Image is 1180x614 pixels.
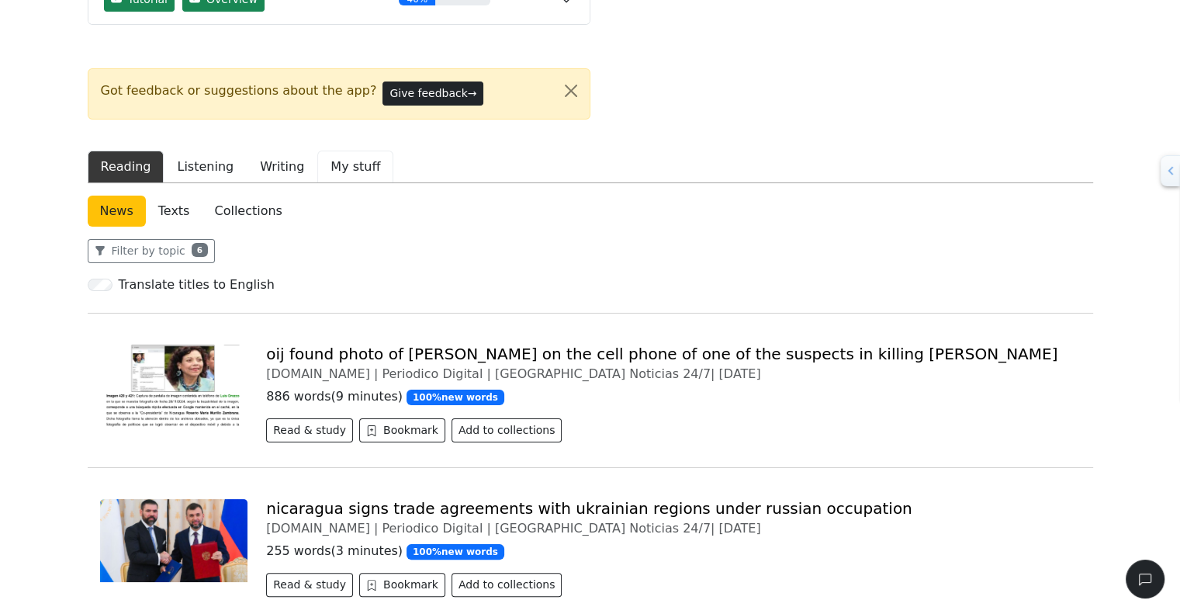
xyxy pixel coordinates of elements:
button: Read & study [266,573,353,597]
div: [DOMAIN_NAME] | Periodico Digital | [GEOGRAPHIC_DATA] Noticias 24/7 | [266,521,1080,536]
p: 255 words ( 3 minutes ) [266,542,1080,560]
a: Read & study [266,425,359,440]
a: oij found photo of [PERSON_NAME] on the cell phone of one of the suspects in killing [PERSON_NAME] [266,345,1057,363]
button: Reading [88,151,164,183]
button: Read & study [266,418,353,442]
img: Captura-de-pantalla-2025-09-22-102808.png [100,345,248,428]
span: Got feedback or suggestions about the app? [101,82,377,100]
a: Collections [202,196,294,227]
button: Listening [164,151,247,183]
button: Bookmark [359,573,445,597]
button: Filter by topic6 [88,239,215,263]
p: 886 words ( 9 minutes ) [266,387,1080,406]
span: 100 % new words [407,390,504,405]
button: Bookmark [359,418,445,442]
button: Add to collections [452,573,562,597]
button: Close alert [552,69,590,113]
a: Read & study [266,580,359,595]
span: [DATE] [718,521,760,536]
a: Texts [146,196,202,227]
a: News [88,196,146,227]
button: Give feedback→ [382,82,483,106]
span: 100 % new words [407,544,504,560]
h6: Translate titles to English [119,277,275,292]
a: nicaragua signs trade agreements with ukrainian regions under russian occupation [266,499,912,518]
button: Add to collections [452,418,562,442]
span: [DATE] [718,366,760,381]
img: nic.png [100,499,248,582]
button: My stuff [317,151,393,183]
button: Writing [247,151,317,183]
div: [DOMAIN_NAME] | Periodico Digital | [GEOGRAPHIC_DATA] Noticias 24/7 | [266,366,1080,381]
span: 6 [192,243,208,257]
